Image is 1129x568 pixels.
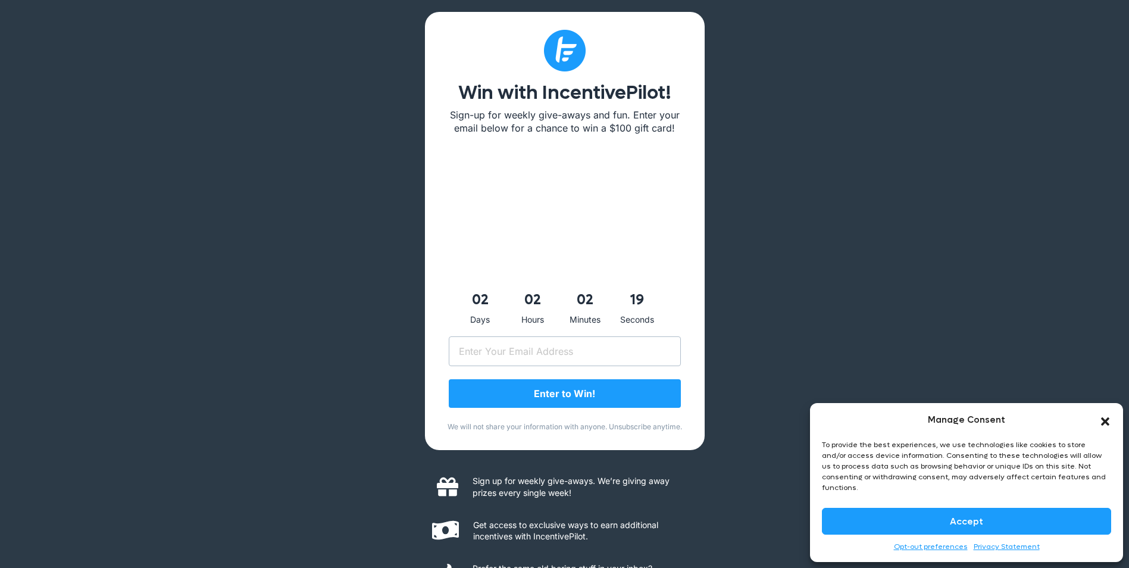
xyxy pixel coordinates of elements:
[561,313,609,327] div: Minutes
[449,108,681,135] p: Sign-up for weekly give-aways and fun. Enter your email below for a chance to win a $100 gift card!
[449,336,681,366] input: Enter Your Email Address
[822,508,1111,535] button: Accept
[473,519,693,542] p: Get access to exclusive ways to earn additional incentives with IncentivePilot.
[473,475,693,498] p: Sign up for weekly give-aways. We’re giving away prizes every single week!
[894,541,968,553] a: Opt-out preferences
[614,288,661,313] span: 19
[822,439,1110,493] div: To provide the best experiences, we use technologies like cookies to store and/or access device i...
[974,541,1040,553] a: Privacy Statement
[509,288,556,313] span: 02
[928,412,1005,427] div: Manage Consent
[561,288,609,313] span: 02
[509,313,556,327] div: Hours
[449,379,681,408] input: Enter to Win!
[1099,414,1111,426] div: Close dialog
[544,30,586,71] img: Subtract (1)
[449,83,681,102] h1: Win with IncentivePilot!
[456,288,504,313] span: 02
[456,313,504,327] div: Days
[614,313,661,327] div: Seconds
[443,422,687,432] p: We will not share your information with anyone. Unsubscribe anytime.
